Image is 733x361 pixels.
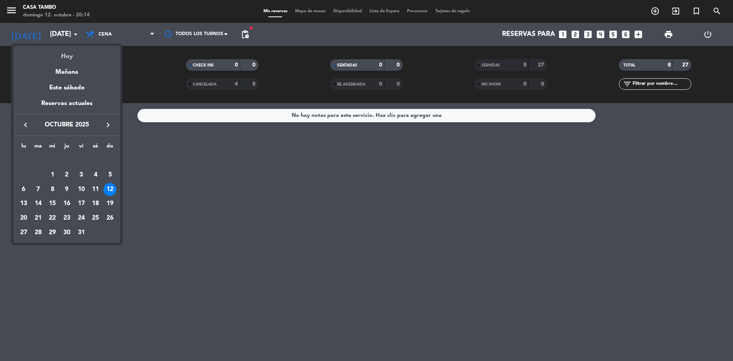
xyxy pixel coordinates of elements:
[45,142,60,154] th: miércoles
[103,142,117,154] th: domingo
[45,168,60,182] td: 1 de octubre de 2025
[32,226,45,239] div: 28
[46,197,59,210] div: 15
[60,196,74,211] td: 16 de octubre de 2025
[74,168,89,182] td: 3 de octubre de 2025
[60,211,74,225] td: 23 de octubre de 2025
[60,197,73,210] div: 16
[103,196,117,211] td: 19 de octubre de 2025
[101,120,115,130] button: keyboard_arrow_right
[103,168,117,182] td: 5 de octubre de 2025
[16,142,31,154] th: lunes
[17,183,30,196] div: 6
[74,211,89,225] td: 24 de octubre de 2025
[89,168,103,182] td: 4 de octubre de 2025
[60,225,74,240] td: 30 de octubre de 2025
[32,212,45,225] div: 21
[89,142,103,154] th: sábado
[89,183,102,196] div: 11
[31,196,45,211] td: 14 de octubre de 2025
[60,226,73,239] div: 30
[60,183,73,196] div: 9
[89,197,102,210] div: 18
[103,212,116,225] div: 26
[32,183,45,196] div: 7
[13,62,120,77] div: Mañana
[89,196,103,211] td: 18 de octubre de 2025
[60,212,73,225] div: 23
[32,120,101,130] span: octubre 2025
[45,182,60,197] td: 8 de octubre de 2025
[103,120,113,130] i: keyboard_arrow_right
[19,120,32,130] button: keyboard_arrow_left
[89,182,103,197] td: 11 de octubre de 2025
[17,197,30,210] div: 13
[46,226,59,239] div: 29
[75,212,88,225] div: 24
[74,142,89,154] th: viernes
[13,99,120,114] div: Reservas actuales
[17,226,30,239] div: 27
[31,142,45,154] th: martes
[31,225,45,240] td: 28 de octubre de 2025
[31,211,45,225] td: 21 de octubre de 2025
[89,211,103,225] td: 25 de octubre de 2025
[16,211,31,225] td: 20 de octubre de 2025
[89,168,102,181] div: 4
[16,196,31,211] td: 13 de octubre de 2025
[74,182,89,197] td: 10 de octubre de 2025
[74,225,89,240] td: 31 de octubre de 2025
[16,225,31,240] td: 27 de octubre de 2025
[60,168,74,182] td: 2 de octubre de 2025
[31,182,45,197] td: 7 de octubre de 2025
[13,46,120,62] div: Hoy
[45,211,60,225] td: 22 de octubre de 2025
[17,212,30,225] div: 20
[16,153,117,168] td: OCT.
[103,168,116,181] div: 5
[103,197,116,210] div: 19
[89,212,102,225] div: 25
[75,197,88,210] div: 17
[16,182,31,197] td: 6 de octubre de 2025
[13,77,120,99] div: Este sábado
[32,197,45,210] div: 14
[103,183,116,196] div: 12
[60,182,74,197] td: 9 de octubre de 2025
[46,212,59,225] div: 22
[75,168,88,181] div: 3
[45,196,60,211] td: 15 de octubre de 2025
[46,183,59,196] div: 8
[75,226,88,239] div: 31
[45,225,60,240] td: 29 de octubre de 2025
[74,196,89,211] td: 17 de octubre de 2025
[103,182,117,197] td: 12 de octubre de 2025
[60,142,74,154] th: jueves
[75,183,88,196] div: 10
[60,168,73,181] div: 2
[103,211,117,225] td: 26 de octubre de 2025
[46,168,59,181] div: 1
[21,120,30,130] i: keyboard_arrow_left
